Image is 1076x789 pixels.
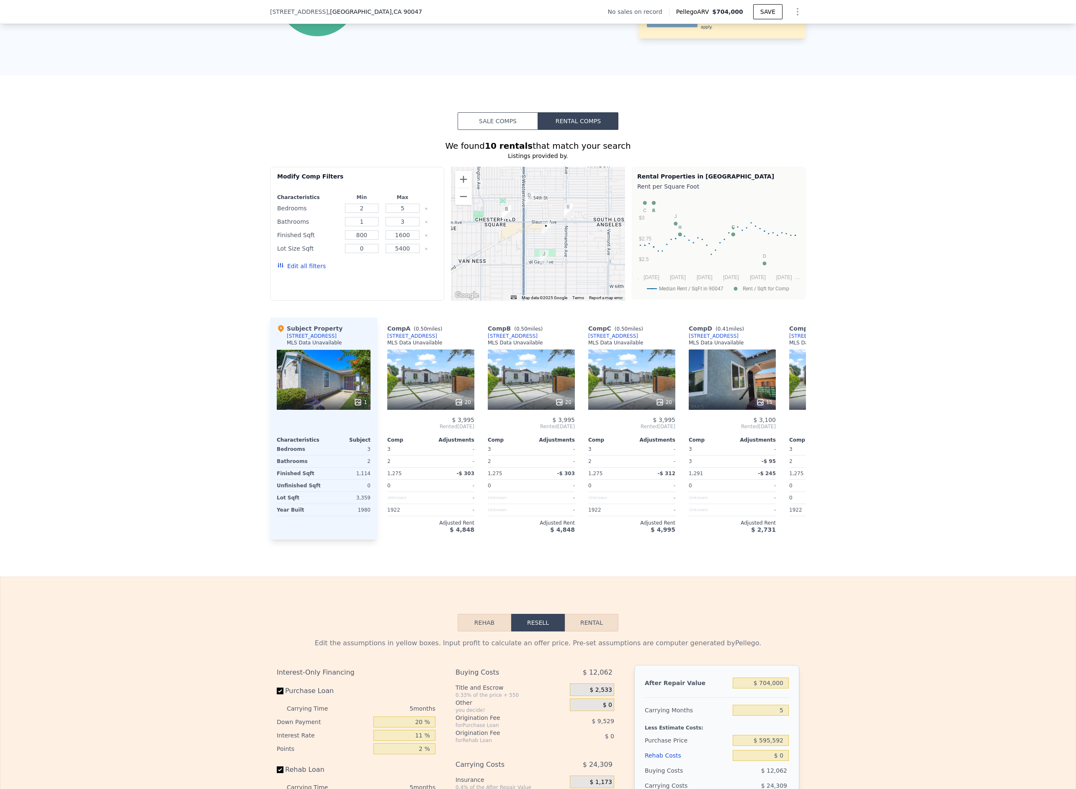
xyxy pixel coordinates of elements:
text: H [678,225,682,230]
div: - [432,492,474,504]
span: $ 0 [603,701,612,709]
span: Rented [DATE] [789,423,876,430]
span: -$ 303 [557,471,575,476]
span: -$ 245 [758,471,776,476]
div: Unknown [689,504,731,516]
div: 1922 [387,504,429,516]
div: - [633,455,675,467]
button: SAVE [753,4,783,19]
div: Max [384,194,422,201]
a: Report a map error [589,295,623,300]
div: Bedrooms [277,202,340,214]
div: Bedrooms [277,443,322,455]
span: -$ 303 [456,471,474,476]
text: . [637,274,638,280]
span: Map data ©2025 Google [522,295,567,300]
div: - [533,480,575,492]
div: Other [456,698,566,707]
div: 3 [689,455,731,467]
div: Year Built [277,504,322,516]
div: Comp [488,437,531,443]
div: Finished Sqft [277,468,322,479]
div: - [633,443,675,455]
div: - [432,480,474,492]
div: you decide! [456,707,566,714]
div: [STREET_ADDRESS] [387,333,437,339]
div: MLS Data Unavailable [789,339,844,346]
div: Buying Costs [645,763,729,778]
div: 1922 [789,504,831,516]
div: MLS Data Unavailable [588,339,644,346]
div: Rehab Costs [645,748,729,763]
text: [DATE] [750,274,766,280]
span: $ 12,062 [761,767,787,774]
span: 1,291 [689,471,703,476]
div: Unknown [387,492,429,504]
div: A chart. [637,192,801,297]
div: Insurance [456,776,566,784]
text: C [643,208,646,213]
div: No sales on record [608,8,669,16]
div: 2 [588,455,630,467]
div: Carrying Months [645,703,729,718]
div: Comp [387,437,431,443]
div: Buying Costs [456,665,549,680]
span: -$ 312 [657,471,675,476]
span: 0.41 [718,326,729,332]
div: Comp D [689,324,747,333]
button: Clear [425,220,428,224]
div: - [633,480,675,492]
span: $ 3,995 [653,416,675,423]
label: Rehab Loan [277,762,370,777]
span: 0 [488,483,491,489]
div: 2 [488,455,530,467]
span: 1,275 [588,471,602,476]
a: [STREET_ADDRESS] [689,333,739,339]
div: Unfinished Sqft [277,480,322,492]
text: $2.75 [639,236,651,242]
div: Comp [588,437,632,443]
span: $704,000 [712,8,743,15]
div: Adjusted Rent [689,520,776,526]
div: Comp B [488,324,546,333]
span: Pellego ARV [676,8,713,16]
div: 6307 S Denker Avenue [539,250,548,264]
div: Adjustments [431,437,474,443]
div: Adjusted Rent [789,520,876,526]
span: [STREET_ADDRESS] [270,8,328,16]
a: [STREET_ADDRESS] [588,333,638,339]
span: 0 [689,483,692,489]
div: 2 [325,455,371,467]
text: I [680,225,681,230]
div: Title and Escrow [456,683,566,692]
span: 3 [387,446,391,452]
span: Rented [DATE] [588,423,675,430]
a: [STREET_ADDRESS] [488,333,538,339]
div: Purchase Price [645,733,729,748]
text: D [763,254,766,259]
div: - [633,492,675,504]
span: $ 3,100 [754,416,776,423]
button: Rental [565,614,618,631]
div: 2 [387,455,429,467]
div: Unknown [689,492,731,504]
text: … [795,274,800,280]
div: - [633,504,675,516]
div: for Purchase Loan [456,722,549,729]
label: Purchase Loan [277,683,370,698]
div: 1980 [325,504,371,516]
button: Show Options [789,3,806,20]
text: J [674,214,677,219]
span: ( miles) [712,326,747,332]
span: 3 [488,446,491,452]
strong: 10 rentals [485,141,533,151]
span: $ 24,309 [583,757,613,772]
span: ( miles) [611,326,646,332]
div: After Repair Value [645,675,729,691]
div: Carrying Costs [456,757,549,772]
div: Adjusted Rent [588,520,675,526]
button: Sale Comps [458,112,538,130]
input: Rehab Loan [277,766,283,773]
span: $ 4,848 [450,526,474,533]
